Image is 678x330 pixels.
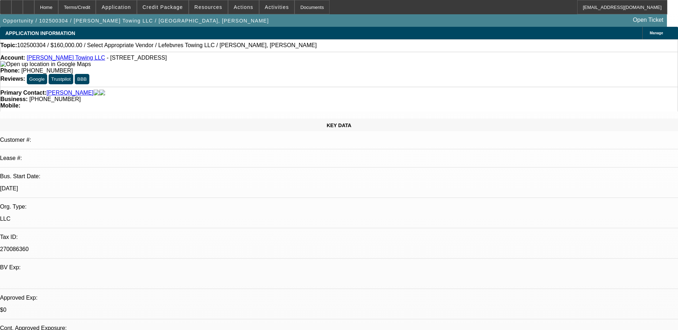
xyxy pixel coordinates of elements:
span: Resources [194,4,222,10]
button: Credit Package [137,0,188,14]
strong: Mobile: [0,102,20,109]
strong: Phone: [0,67,20,74]
button: Actions [228,0,259,14]
img: linkedin-icon.png [99,90,105,96]
strong: Reviews: [0,76,25,82]
button: Activities [259,0,295,14]
span: Manage [650,31,663,35]
span: Activities [265,4,289,10]
strong: Primary Contact: [0,90,46,96]
strong: Business: [0,96,28,102]
a: Open Ticket [630,14,666,26]
button: Trustpilot [49,74,73,84]
strong: Topic: [0,42,17,49]
a: [PERSON_NAME] [46,90,94,96]
button: Resources [189,0,228,14]
button: Application [96,0,136,14]
span: KEY DATA [327,122,351,128]
button: BBB [75,74,89,84]
span: [PHONE_NUMBER] [21,67,73,74]
button: Google [27,74,47,84]
strong: Account: [0,55,25,61]
span: Actions [234,4,253,10]
img: Open up location in Google Maps [0,61,91,67]
span: APPLICATION INFORMATION [5,30,75,36]
img: facebook-icon.png [94,90,99,96]
span: 102500304 / $160,000.00 / Select Appropriate Vendor / Lefebvres Towing LLC / [PERSON_NAME], [PERS... [17,42,317,49]
span: - [STREET_ADDRESS] [107,55,167,61]
span: Opportunity / 102500304 / [PERSON_NAME] Towing LLC / [GEOGRAPHIC_DATA], [PERSON_NAME] [3,18,269,24]
a: View Google Maps [0,61,91,67]
span: Credit Package [143,4,183,10]
span: Application [102,4,131,10]
span: [PHONE_NUMBER] [29,96,81,102]
a: [PERSON_NAME] Towing LLC [27,55,105,61]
